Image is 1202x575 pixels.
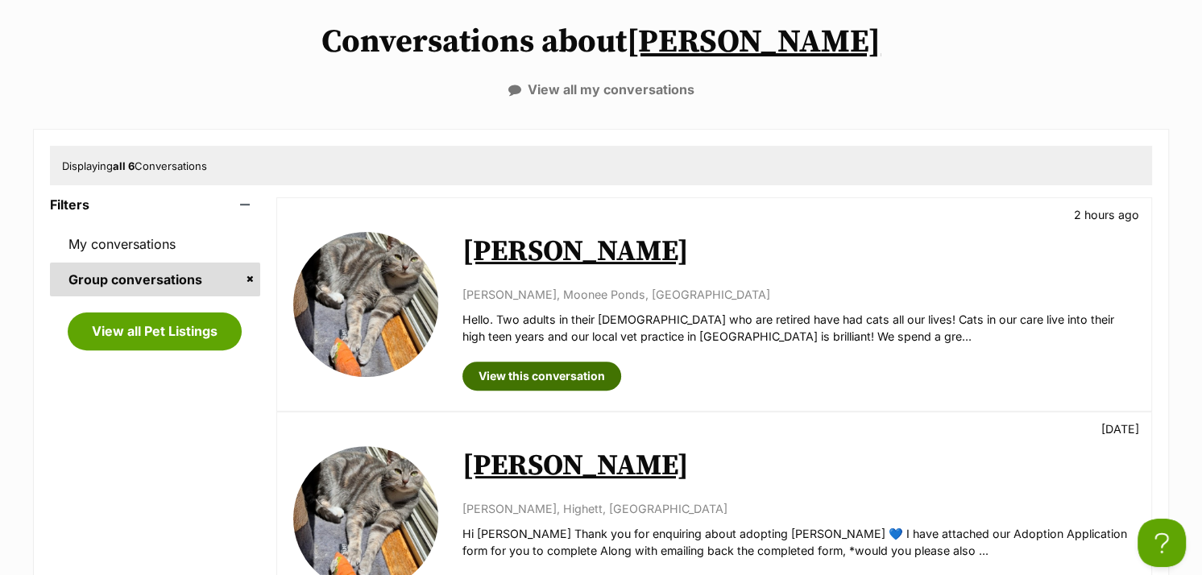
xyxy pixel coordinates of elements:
a: Group conversations [50,263,260,296]
p: 2 hours ago [1074,206,1139,223]
a: [PERSON_NAME] [462,448,689,484]
p: [PERSON_NAME], Highett, [GEOGRAPHIC_DATA] [462,500,1135,517]
iframe: Help Scout Beacon - Open [1138,519,1186,567]
p: Hello. Two adults in their [DEMOGRAPHIC_DATA] who are retired have had cats all our lives! Cats i... [462,311,1135,345]
strong: all 6 [113,159,135,172]
a: View this conversation [462,362,621,391]
a: [PERSON_NAME] [462,234,689,270]
a: [PERSON_NAME] [627,22,881,62]
span: Displaying Conversations [62,159,207,172]
p: Hi [PERSON_NAME] Thank you for enquiring about adopting [PERSON_NAME] 💙 I have attached our Adopt... [462,525,1135,560]
a: View all Pet Listings [68,312,242,350]
a: My conversations [50,227,260,261]
img: Sylvia [293,232,438,377]
a: View all my conversations [508,82,694,97]
p: [DATE] [1101,420,1139,437]
header: Filters [50,197,260,212]
p: [PERSON_NAME], Moonee Ponds, [GEOGRAPHIC_DATA] [462,286,1135,303]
